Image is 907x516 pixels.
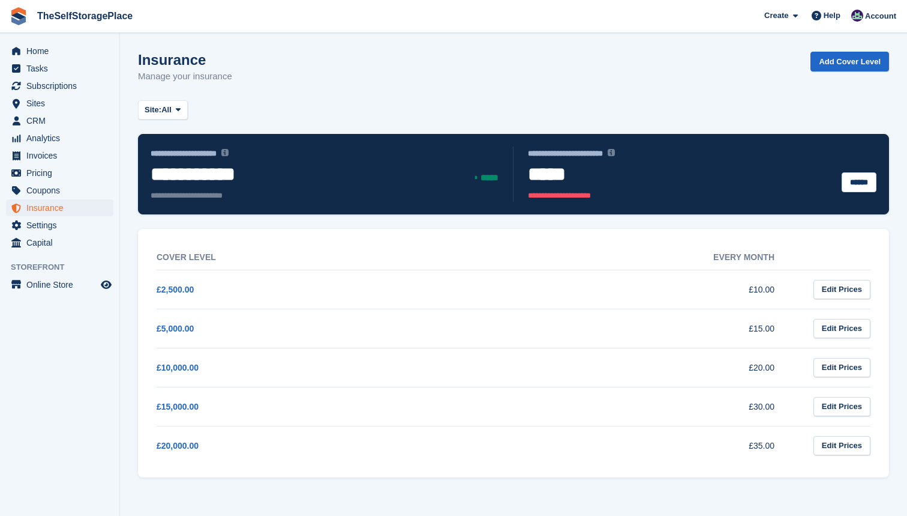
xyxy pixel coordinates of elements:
[6,147,113,164] a: menu
[6,95,113,112] a: menu
[477,245,798,270] th: Every month
[6,112,113,129] a: menu
[138,100,188,120] button: Site: All
[26,60,98,77] span: Tasks
[157,441,199,451] a: £20,000.00
[157,402,199,411] a: £15,000.00
[11,261,119,273] span: Storefront
[6,276,113,293] a: menu
[764,10,788,22] span: Create
[138,70,232,83] p: Manage your insurance
[6,217,113,234] a: menu
[99,278,113,292] a: Preview store
[810,52,889,71] a: Add Cover Level
[161,104,172,116] span: All
[6,234,113,251] a: menu
[26,147,98,164] span: Invoices
[26,95,98,112] span: Sites
[477,309,798,348] td: £15.00
[26,199,98,216] span: Insurance
[157,324,194,333] a: £5,000.00
[6,199,113,216] a: menu
[6,182,113,199] a: menu
[26,165,98,181] span: Pricing
[10,7,28,25] img: stora-icon-8386f47178a22dfd0bd8f6a31ec36ba5ce8667c1dd55bd0f319d3a0aa187defe.svg
[157,245,477,270] th: Cover Level
[865,10,896,22] span: Account
[26,130,98,147] span: Analytics
[813,280,870,300] a: Edit Prices
[157,285,194,294] a: £2,500.00
[26,276,98,293] span: Online Store
[608,149,615,156] img: icon-info-grey-7440780725fd019a000dd9b08b2336e03edf1995a4989e88bcd33f0948082b44.svg
[851,10,863,22] img: Sam
[221,149,229,156] img: icon-info-grey-7440780725fd019a000dd9b08b2336e03edf1995a4989e88bcd33f0948082b44.svg
[813,397,870,417] a: Edit Prices
[824,10,840,22] span: Help
[6,43,113,59] a: menu
[26,43,98,59] span: Home
[477,348,798,387] td: £20.00
[26,112,98,129] span: CRM
[477,426,798,465] td: £35.00
[138,52,232,68] h1: Insurance
[26,182,98,199] span: Coupons
[157,363,199,372] a: £10,000.00
[6,60,113,77] a: menu
[813,358,870,378] a: Edit Prices
[6,165,113,181] a: menu
[145,104,161,116] span: Site:
[6,130,113,147] a: menu
[813,436,870,456] a: Edit Prices
[477,387,798,426] td: £30.00
[26,77,98,94] span: Subscriptions
[6,77,113,94] a: menu
[26,217,98,234] span: Settings
[26,234,98,251] span: Capital
[813,319,870,339] a: Edit Prices
[477,270,798,309] td: £10.00
[32,6,137,26] a: TheSelfStoragePlace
